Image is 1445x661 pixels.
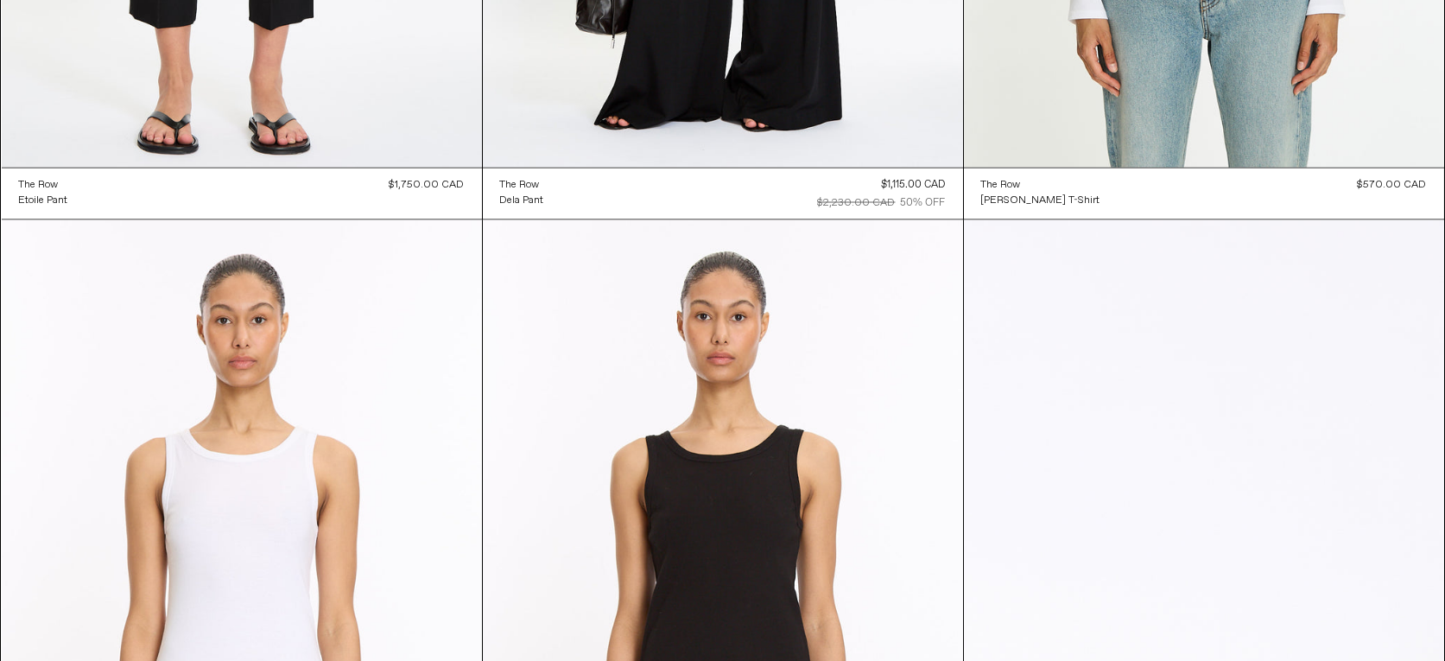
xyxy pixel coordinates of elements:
div: The Row [500,178,540,193]
a: [PERSON_NAME] T-Shirt [981,193,1100,208]
div: $570.00 CAD [1358,177,1427,193]
a: The Row [500,177,544,193]
div: The Row [19,178,59,193]
a: The Row [19,177,68,193]
div: $1,750.00 CAD [390,177,465,193]
div: The Row [981,178,1021,193]
div: $1,115.00 CAD [882,177,946,193]
div: $2,230.00 CAD [818,195,896,211]
div: 50% OFF [901,195,946,211]
a: Dela Pant [500,193,544,208]
a: Etoile Pant [19,193,68,208]
a: The Row [981,177,1100,193]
